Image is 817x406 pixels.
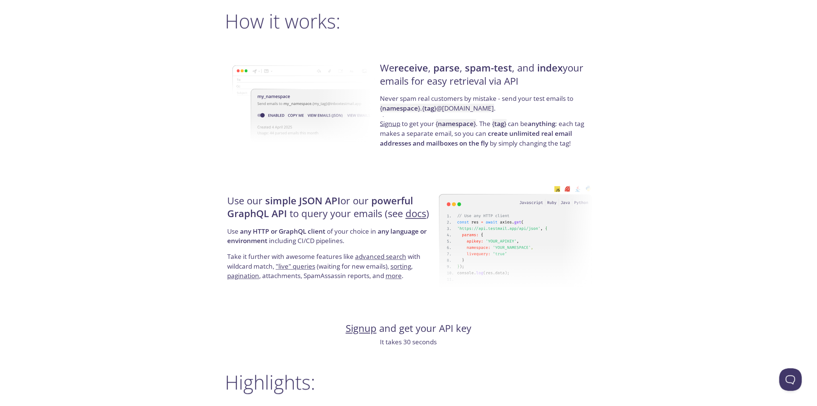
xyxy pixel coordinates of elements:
[225,371,592,394] h2: Highlights:
[227,272,259,280] a: pagination
[380,119,401,128] a: Signup
[276,262,315,271] a: "live" queries
[227,195,413,220] strong: powerful GraphQL API
[386,272,402,280] a: more
[383,104,418,113] strong: namespace
[538,61,563,75] strong: index
[380,119,590,148] p: to get your . The can be : each tag makes a separate email, so you can by simply changing the tag!
[465,61,512,75] strong: spam-test
[779,368,802,391] iframe: Help Scout Beacon - Open
[225,322,592,335] h4: and get your API key
[395,61,428,75] strong: receive
[380,129,573,147] strong: create unlimited real email addresses and mailboxes on the fly
[380,94,590,119] p: Never spam real customers by mistake - send your test emails to .
[436,119,476,128] code: { }
[227,227,427,246] strong: any language or environment
[438,119,474,128] strong: namespace
[227,252,437,281] p: Take it further with awesome features like with wildcard match, (waiting for new emails), , , att...
[405,207,426,220] a: docs
[225,10,592,32] h2: How it works:
[495,119,504,128] strong: tag
[390,262,411,271] a: sorting
[346,322,377,335] a: Signup
[492,119,507,128] code: { }
[425,104,434,113] strong: tag
[232,44,386,163] img: namespace-image
[434,61,460,75] strong: parse
[227,227,437,252] p: Use of your choice in including CI/CD pipelines.
[227,195,437,227] h4: Use our or our to query your emails (see )
[528,119,556,128] strong: anything
[225,338,592,347] p: It takes 30 seconds
[265,195,340,208] strong: simple JSON API
[240,227,325,236] strong: any HTTP or GraphQL client
[380,62,590,94] h4: We , , , and your emails for easy retrieval via API
[439,178,592,297] img: api
[355,252,406,261] a: advanced search
[380,104,494,113] code: { } . { } @[DOMAIN_NAME]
